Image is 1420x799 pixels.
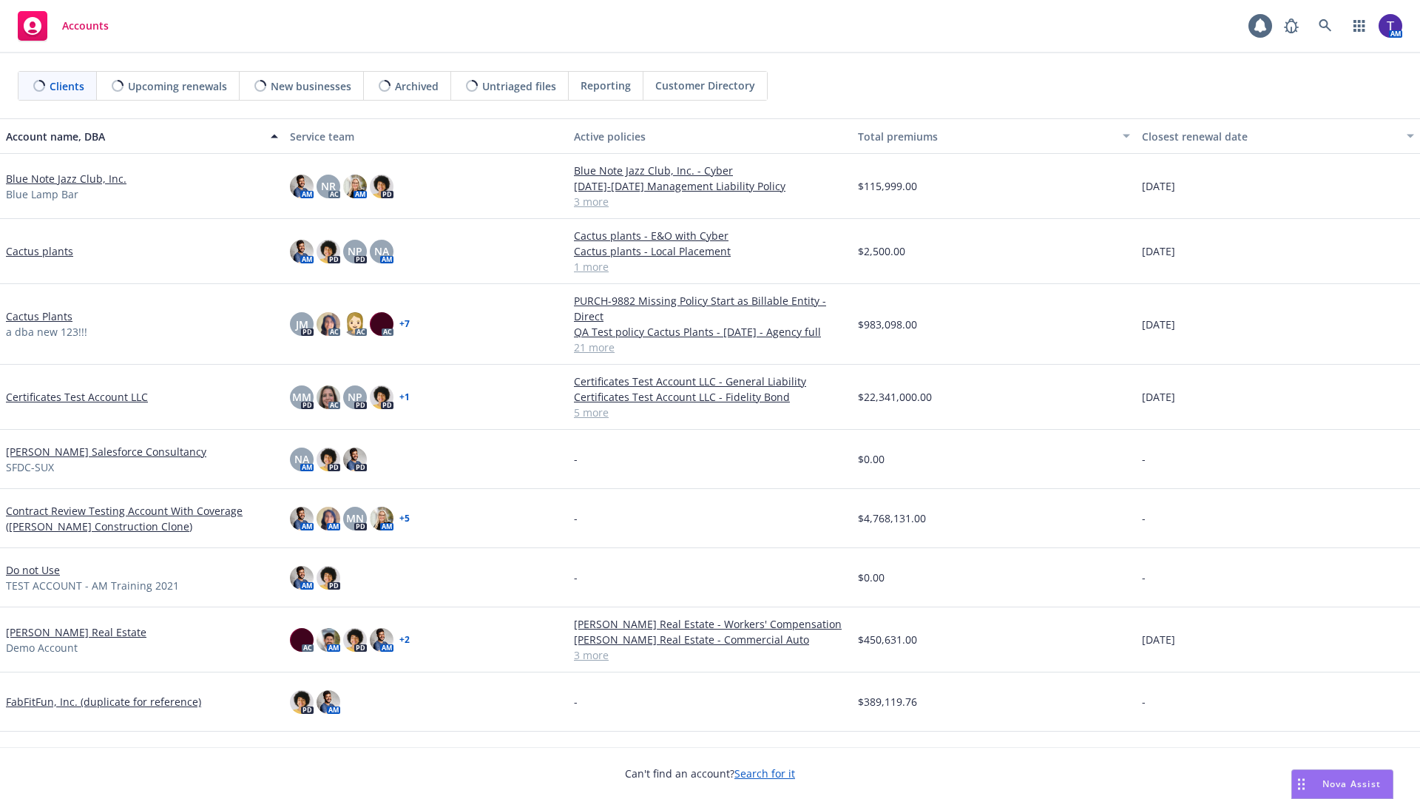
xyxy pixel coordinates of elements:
[574,570,578,585] span: -
[858,389,932,405] span: $22,341,000.00
[574,129,846,144] div: Active policies
[6,578,179,593] span: TEST ACCOUNT - AM Training 2021
[50,78,84,94] span: Clients
[574,259,846,274] a: 1 more
[734,766,795,781] a: Search for it
[343,628,367,652] img: photo
[6,640,78,655] span: Demo Account
[395,78,439,94] span: Archived
[1142,317,1175,332] span: [DATE]
[348,389,362,405] span: NP
[574,374,846,389] a: Certificates Test Account LLC - General Liability
[6,186,78,202] span: Blue Lamp Bar
[574,510,578,526] span: -
[6,243,73,259] a: Cactus plants
[62,20,109,32] span: Accounts
[574,340,846,355] a: 21 more
[290,628,314,652] img: photo
[858,178,917,194] span: $115,999.00
[321,178,336,194] span: NR
[1379,14,1402,38] img: photo
[482,78,556,94] span: Untriaged files
[1142,129,1398,144] div: Closest renewal date
[343,175,367,198] img: photo
[574,228,846,243] a: Cactus plants - E&O with Cyber
[1142,389,1175,405] span: [DATE]
[6,503,278,534] a: Contract Review Testing Account With Coverage ([PERSON_NAME] Construction Clone)
[574,163,846,178] a: Blue Note Jazz Club, Inc. - Cyber
[574,389,846,405] a: Certificates Test Account LLC - Fidelity Bond
[399,320,410,328] a: + 7
[290,240,314,263] img: photo
[294,451,309,467] span: NA
[6,324,87,340] span: a dba new 123!!!
[1292,770,1311,798] div: Drag to move
[574,451,578,467] span: -
[574,243,846,259] a: Cactus plants - Local Placement
[858,510,926,526] span: $4,768,131.00
[574,647,846,663] a: 3 more
[1136,118,1420,154] button: Closest renewal date
[858,694,917,709] span: $389,119.76
[1142,451,1146,467] span: -
[370,385,393,409] img: photo
[6,694,201,709] a: FabFitFun, Inc. (duplicate for reference)
[346,510,364,526] span: MN
[1142,243,1175,259] span: [DATE]
[1142,694,1146,709] span: -
[1142,510,1146,526] span: -
[574,324,846,340] a: QA Test policy Cactus Plants - [DATE] - Agency full
[574,632,846,647] a: [PERSON_NAME] Real Estate - Commercial Auto
[655,78,755,93] span: Customer Directory
[317,628,340,652] img: photo
[271,78,351,94] span: New businesses
[6,444,206,459] a: [PERSON_NAME] Salesforce Consultancy
[574,293,846,324] a: PURCH-9882 Missing Policy Start as Billable Entity - Direct
[1311,11,1340,41] a: Search
[6,129,262,144] div: Account name, DBA
[581,78,631,93] span: Reporting
[574,178,846,194] a: [DATE]-[DATE] Management Liability Policy
[6,171,126,186] a: Blue Note Jazz Club, Inc.
[317,312,340,336] img: photo
[852,118,1136,154] button: Total premiums
[317,240,340,263] img: photo
[1277,11,1306,41] a: Report a Bug
[574,405,846,420] a: 5 more
[370,628,393,652] img: photo
[1142,632,1175,647] span: [DATE]
[290,690,314,714] img: photo
[6,309,72,324] a: Cactus Plants
[858,451,885,467] span: $0.00
[858,632,917,647] span: $450,631.00
[6,389,148,405] a: Certificates Test Account LLC
[858,129,1114,144] div: Total premiums
[858,317,917,332] span: $983,098.00
[317,448,340,471] img: photo
[399,514,410,523] a: + 5
[290,129,562,144] div: Service team
[290,507,314,530] img: photo
[858,570,885,585] span: $0.00
[284,118,568,154] button: Service team
[6,562,60,578] a: Do not Use
[343,448,367,471] img: photo
[317,690,340,714] img: photo
[348,243,362,259] span: NP
[296,317,308,332] span: JM
[290,566,314,590] img: photo
[1142,178,1175,194] span: [DATE]
[574,616,846,632] a: [PERSON_NAME] Real Estate - Workers' Compensation
[370,175,393,198] img: photo
[6,624,146,640] a: [PERSON_NAME] Real Estate
[399,636,410,644] a: + 2
[317,507,340,530] img: photo
[290,175,314,198] img: photo
[574,194,846,209] a: 3 more
[12,5,115,47] a: Accounts
[1291,769,1393,799] button: Nova Assist
[1345,11,1374,41] a: Switch app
